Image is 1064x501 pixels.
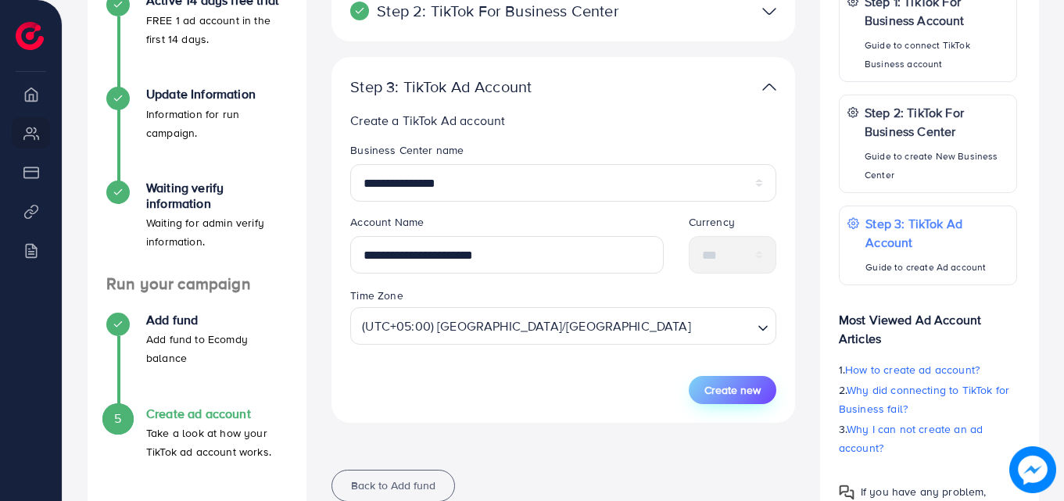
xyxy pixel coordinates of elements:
[839,485,854,500] img: Popup guide
[146,11,288,48] p: FREE 1 ad account in the first 14 days.
[350,307,776,345] div: Search for option
[696,311,751,340] input: Search for option
[114,410,121,428] span: 5
[689,214,776,236] legend: Currency
[350,77,625,96] p: Step 3: TikTok Ad Account
[146,313,288,327] h4: Add fund
[146,213,288,251] p: Waiting for admin verify information.
[350,111,776,130] p: Create a TikTok Ad account
[704,382,761,398] span: Create new
[88,274,306,294] h4: Run your campaign
[689,376,776,404] button: Create new
[88,313,306,406] li: Add fund
[865,214,1008,252] p: Step 3: TikTok Ad Account
[845,362,980,378] span: How to create ad account?
[350,2,625,20] p: Step 2: TikTok For Business Center
[839,360,1017,379] p: 1.
[350,288,403,303] label: Time Zone
[350,142,776,164] legend: Business Center name
[88,87,306,181] li: Update Information
[839,420,1017,457] p: 3.
[146,424,288,461] p: Take a look at how your TikTok ad account works.
[146,330,288,367] p: Add fund to Ecomdy balance
[839,382,1009,417] span: Why did connecting to TikTok for Business fail?
[865,103,1008,141] p: Step 2: TikTok For Business Center
[359,312,694,340] span: (UTC+05:00) [GEOGRAPHIC_DATA]/[GEOGRAPHIC_DATA]
[88,181,306,274] li: Waiting verify information
[16,22,44,50] img: logo
[351,478,435,493] span: Back to Add fund
[839,298,1017,348] p: Most Viewed Ad Account Articles
[865,36,1008,73] p: Guide to connect TikTok Business account
[146,105,288,142] p: Information for run campaign.
[839,381,1017,418] p: 2.
[762,76,776,98] img: TikTok partner
[146,87,288,102] h4: Update Information
[146,406,288,421] h4: Create ad account
[839,421,983,456] span: Why I can not create an ad account?
[1014,451,1051,488] img: image
[146,181,288,210] h4: Waiting verify information
[88,406,306,500] li: Create ad account
[865,258,1008,277] p: Guide to create Ad account
[350,214,663,236] legend: Account Name
[865,147,1008,184] p: Guide to create New Business Center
